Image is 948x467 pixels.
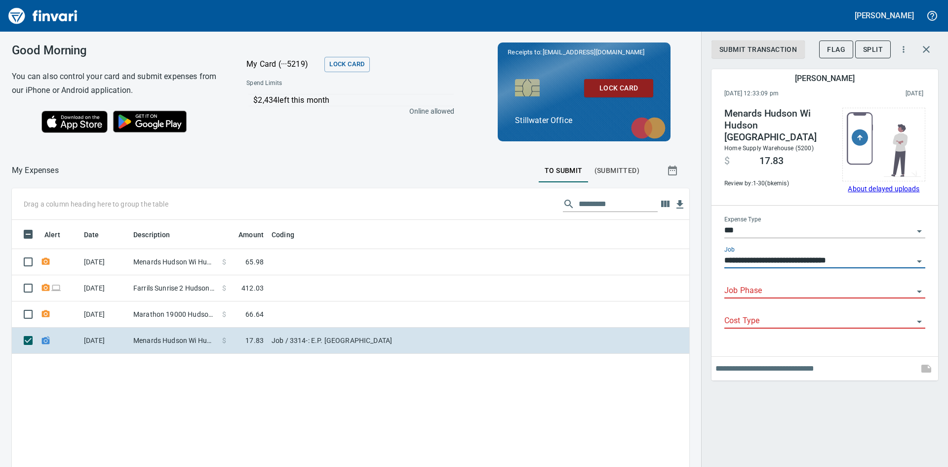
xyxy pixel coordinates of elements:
[594,165,639,177] span: (Submitted)
[238,229,264,241] span: Amount
[238,106,454,116] p: Online allowed
[324,57,369,72] button: Lock Card
[545,165,583,177] span: To Submit
[12,43,222,57] h3: Good Morning
[592,82,645,94] span: Lock Card
[253,94,453,106] p: $2,434 left this month
[626,112,671,144] img: mastercard.svg
[759,155,784,167] span: 17.83
[724,217,761,223] label: Expense Type
[914,38,938,61] button: Close transaction
[226,229,264,241] span: Amount
[40,337,51,343] span: Receipt Still Uploading
[272,229,294,241] span: Coding
[108,105,193,138] img: Get it on Google Play
[84,229,112,241] span: Date
[222,336,226,345] span: $
[40,258,51,265] span: Receipt Required
[41,111,108,133] img: Download on the App Store
[44,229,73,241] span: Alert
[241,283,264,293] span: 412.03
[246,79,367,88] span: Spend Limits
[6,4,80,28] img: Finvari
[80,275,129,301] td: [DATE]
[855,10,914,21] h5: [PERSON_NAME]
[855,41,891,59] button: Split
[724,247,735,253] label: Job
[245,257,264,267] span: 65.98
[245,309,264,319] span: 66.64
[12,70,222,97] h6: You can also control your card and submit expenses from our iPhone or Android application.
[40,285,51,291] span: Receipt Required
[245,336,264,345] span: 17.83
[24,199,168,209] p: Drag a column heading here to group the table
[893,39,914,60] button: More
[827,43,845,56] span: Flag
[44,229,60,241] span: Alert
[508,47,661,57] p: Receipts to:
[724,179,832,189] span: Review by: 1-30 (bkemis)
[515,115,653,127] p: Stillwater Office
[80,328,129,354] td: [DATE]
[222,309,226,319] span: $
[863,43,883,56] span: Split
[724,155,730,167] span: $
[848,185,919,193] a: About delayed uploads
[912,315,926,329] button: Open
[129,275,218,301] td: Farrils Sunrise 2 Hudson [GEOGRAPHIC_DATA]
[658,159,689,182] button: Show transactions within a particular date range
[40,311,51,317] span: Receipt Required
[912,255,926,268] button: Open
[329,59,364,70] span: Lock Card
[672,197,687,212] button: Download table
[80,249,129,275] td: [DATE]
[842,89,923,99] span: This charge was settled by the merchant and appears on the 2025/10/04 statement.
[80,301,129,328] td: [DATE]
[12,165,59,176] nav: breadcrumb
[222,257,226,267] span: $
[847,112,921,177] img: Waiting for phone upload
[819,41,853,59] button: Flag
[724,108,832,143] h4: Menards Hudson Wi Hudson [GEOGRAPHIC_DATA]
[129,328,218,354] td: Menards Hudson Wi Hudson [GEOGRAPHIC_DATA]
[724,89,842,99] span: [DATE] 12:33:09 pm
[852,8,916,23] button: [PERSON_NAME]
[724,145,814,152] span: Home Supply Warehouse (5200)
[795,73,854,84] h5: [PERSON_NAME]
[658,197,672,212] button: Choose columns to display
[912,224,926,238] button: Open
[51,285,61,291] span: Online transaction
[268,328,514,354] td: Job / 3314-: E.P. [GEOGRAPHIC_DATA]
[542,47,645,57] span: [EMAIL_ADDRESS][DOMAIN_NAME]
[246,58,320,70] p: My Card (···5219)
[133,229,183,241] span: Description
[914,357,938,381] span: This records your note into the expense
[272,229,307,241] span: Coding
[12,165,59,176] p: My Expenses
[912,285,926,298] button: Open
[84,229,99,241] span: Date
[133,229,170,241] span: Description
[129,301,218,328] td: Marathon 19000 Hudson WI
[711,41,805,59] button: Submit Transaction
[129,249,218,275] td: Menards Hudson Wi Hudson [GEOGRAPHIC_DATA]
[584,79,653,97] button: Lock Card
[222,283,226,293] span: $
[719,43,797,56] span: Submit Transaction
